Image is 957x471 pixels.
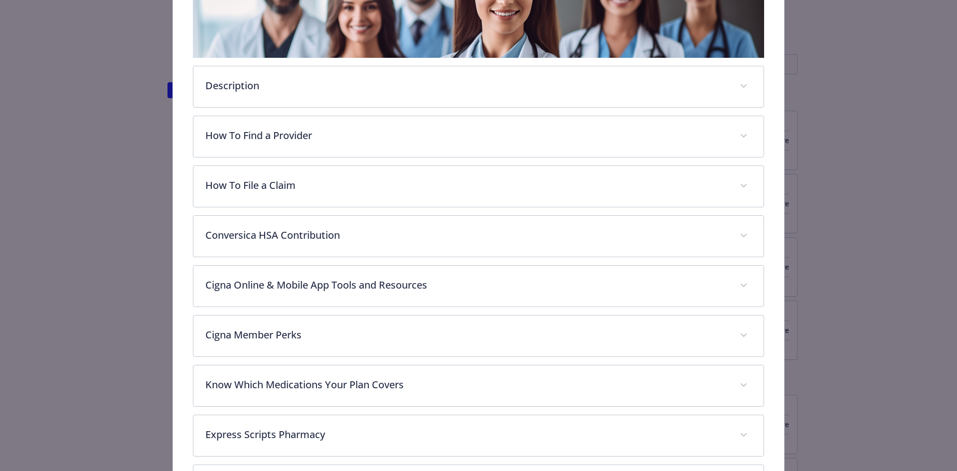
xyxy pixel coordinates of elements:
[205,228,728,243] p: Conversica HSA Contribution
[205,327,728,342] p: Cigna Member Perks
[205,278,728,293] p: Cigna Online & Mobile App Tools and Resources
[205,178,728,193] p: How To File a Claim
[193,266,764,307] div: Cigna Online & Mobile App Tools and Resources
[205,377,728,392] p: Know Which Medications Your Plan Covers
[193,66,764,107] div: Description
[205,78,728,93] p: Description
[205,427,728,442] p: Express Scripts Pharmacy
[193,166,764,207] div: How To File a Claim
[205,128,728,143] p: How To Find a Provider
[193,365,764,406] div: Know Which Medications Your Plan Covers
[193,315,764,356] div: Cigna Member Perks
[193,116,764,157] div: How To Find a Provider
[193,415,764,456] div: Express Scripts Pharmacy
[193,216,764,257] div: Conversica HSA Contribution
